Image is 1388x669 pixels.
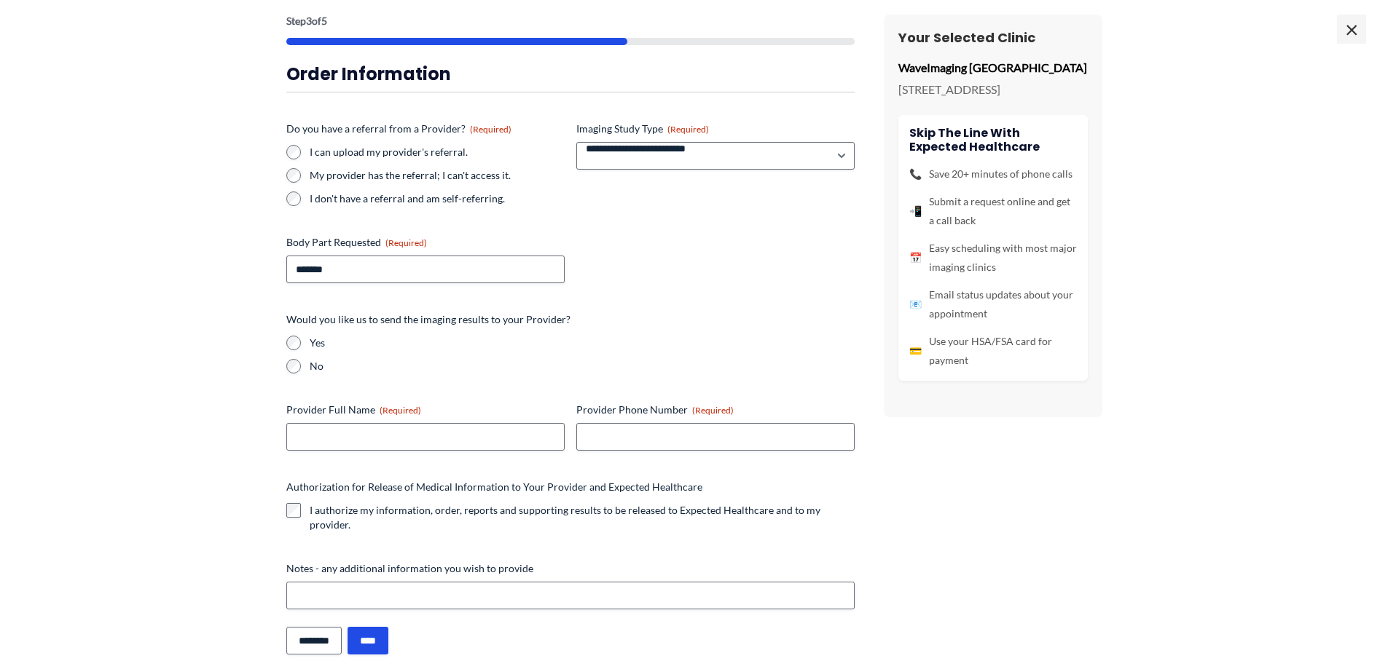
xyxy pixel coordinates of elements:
[909,248,922,267] span: 📅
[909,165,1077,183] li: Save 20+ minutes of phone calls
[1337,15,1366,44] span: ×
[909,239,1077,277] li: Easy scheduling with most major imaging clinics
[310,359,855,373] label: No
[310,168,565,183] label: My provider has the referral; I can't access it.
[909,192,1077,230] li: Submit a request online and get a call back
[909,341,922,360] span: 💳
[321,15,327,27] span: 5
[898,79,1088,100] p: [STREET_ADDRESS]
[576,403,855,417] label: Provider Phone Number
[286,235,565,250] label: Body Part Requested
[310,503,855,532] label: I authorize my information, order, reports and supporting results to be released to Expected Heal...
[286,122,511,136] legend: Do you have a referral from a Provider?
[909,332,1077,370] li: Use your HSA/FSA card for payment
[576,122,855,136] label: Imaging Study Type
[385,237,427,248] span: (Required)
[286,63,855,85] h3: Order Information
[667,124,709,135] span: (Required)
[380,405,421,416] span: (Required)
[909,285,1077,323] li: Email status updates about your appointment
[692,405,734,416] span: (Required)
[306,15,312,27] span: 3
[909,126,1077,154] h4: Skip the line with Expected Healthcare
[909,202,922,221] span: 📲
[898,29,1088,46] h3: Your Selected Clinic
[286,561,855,576] label: Notes - any additional information you wish to provide
[286,480,702,494] legend: Authorization for Release of Medical Information to Your Provider and Expected Healthcare
[310,336,855,350] label: Yes
[310,191,565,206] label: I don't have a referral and am self-referring.
[470,124,511,135] span: (Required)
[286,403,565,417] label: Provider Full Name
[286,312,571,327] legend: Would you like us to send the imaging results to your Provider?
[310,145,565,159] label: I can upload my provider's referral.
[909,165,922,183] span: 📞
[909,295,922,314] span: 📧
[286,16,855,26] p: Step of
[898,57,1088,79] p: WaveImaging [GEOGRAPHIC_DATA]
